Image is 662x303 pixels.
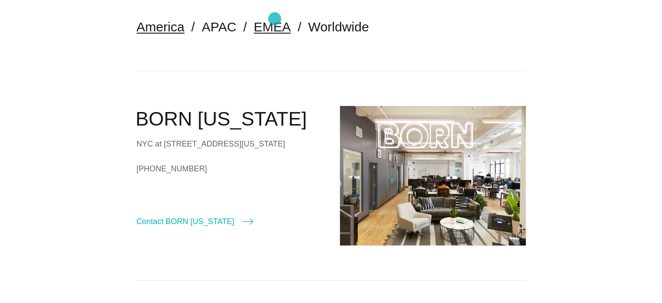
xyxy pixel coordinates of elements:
a: America [137,20,185,34]
a: [PHONE_NUMBER] [137,162,323,175]
a: Worldwide [308,20,369,34]
a: EMEA [254,20,291,34]
h2: BORN [US_STATE] [136,106,323,132]
a: Contact BORN [US_STATE] [137,215,253,228]
a: APAC [202,20,236,34]
div: NYC at [STREET_ADDRESS][US_STATE] [137,137,323,150]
